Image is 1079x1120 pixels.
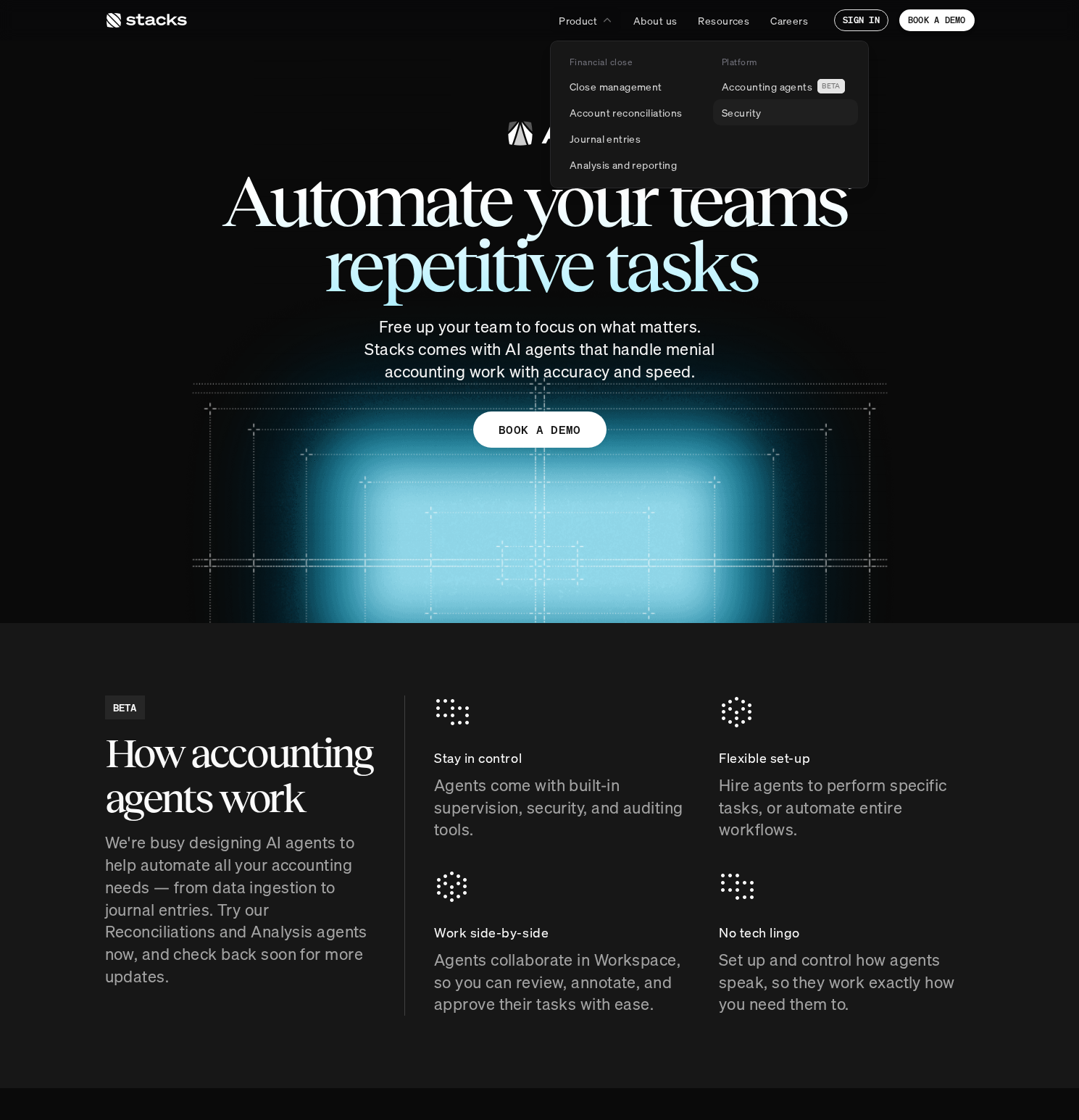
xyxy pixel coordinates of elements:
p: Stay in control [434,748,690,769]
p: Agents collaborate in Workspace, so you can review, annotate, and approve their tasks with ease. [434,949,690,1016]
p: Security [722,105,761,120]
a: Careers [762,7,817,33]
a: Resources [689,7,758,33]
p: Journal entries [570,131,641,146]
p: Hire agents to perform specific tasks, or automate entire workflows. [719,774,975,841]
a: Account reconciliations [561,99,706,125]
p: Careers [770,13,808,28]
p: No tech lingo [719,922,975,943]
a: Privacy Policy [171,276,235,286]
a: Security [713,99,858,125]
p: Flexible set-up [719,748,975,769]
p: Accounting agents [722,79,812,94]
p: We're busy designing AI agents to help automate all your accounting needs — from data ingestion t... [105,832,375,988]
p: Analysis and reporting [570,157,677,172]
h2: How accounting agents work [105,731,375,820]
h2: BETA [822,82,841,91]
a: Accounting agentsBETA [713,73,858,99]
p: SIGN IN [843,15,880,25]
a: Journal entries [561,125,706,151]
p: BOOK A DEMO [908,15,966,25]
p: Financial close [570,57,632,67]
p: BOOK A DEMO [499,419,581,440]
p: Work side-by-side [434,922,690,943]
a: BOOK A DEMO [899,9,975,31]
a: SIGN IN [834,9,888,31]
a: BOOK A DEMO [473,411,607,448]
h2: BETA [113,700,137,715]
p: Set up and control how agents speak, so they work exactly how you need them to. [719,949,975,1016]
span: Automate your teams’ repetitive tasks [163,154,917,313]
p: Account reconciliations [570,105,683,120]
p: Free up your team to focus on what matters. Stacks comes with AI agents that handle menial accoun... [359,316,721,383]
p: Close management [570,79,662,94]
a: Analysis and reporting [561,151,706,177]
a: About us [625,7,686,33]
p: Product [559,13,597,28]
p: Platform [722,57,757,67]
a: Close management [561,73,706,99]
p: Resources [698,13,749,28]
p: About us [633,13,677,28]
p: Agents come with built-in supervision, security, and auditing tools. [434,774,690,841]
